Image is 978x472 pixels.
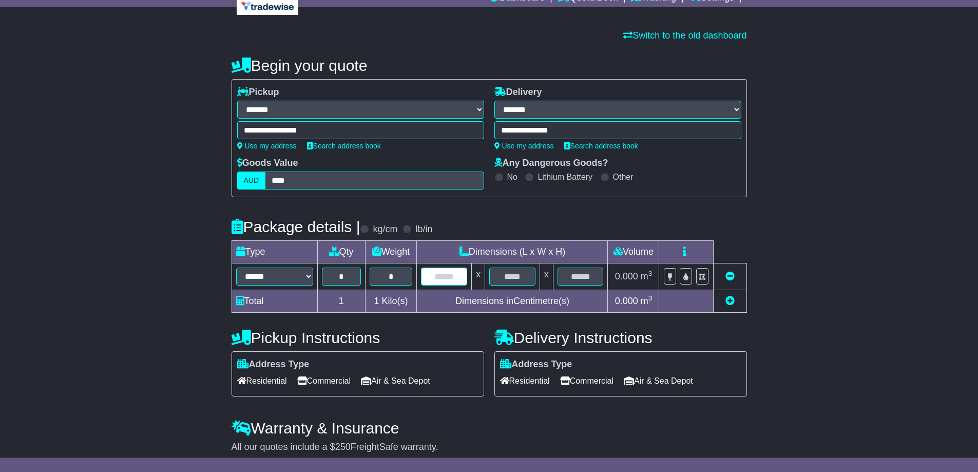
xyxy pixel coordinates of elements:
label: lb/in [415,224,432,235]
span: 0.000 [615,296,638,306]
span: Air & Sea Depot [361,373,430,389]
label: Other [613,172,634,182]
label: Pickup [237,87,279,98]
a: Remove this item [725,271,735,281]
td: Dimensions in Centimetre(s) [417,290,608,313]
span: Air & Sea Depot [624,373,693,389]
span: m [641,296,653,306]
td: Volume [608,241,659,263]
td: Dimensions (L x W x H) [417,241,608,263]
td: Total [232,290,317,313]
sup: 3 [648,294,653,302]
label: Address Type [500,359,572,370]
span: 250 [335,442,351,452]
td: x [540,263,553,290]
label: Any Dangerous Goods? [494,158,608,169]
span: Commercial [297,373,351,389]
span: Commercial [560,373,613,389]
h4: Begin your quote [232,57,747,74]
a: Use my address [494,142,554,150]
label: kg/cm [373,224,397,235]
h4: Warranty & Insurance [232,420,747,437]
span: Residential [237,373,287,389]
label: Address Type [237,359,310,370]
a: Use my address [237,142,297,150]
div: All our quotes include a $ FreightSafe warranty. [232,442,747,453]
span: 1 [374,296,379,306]
a: Search address book [564,142,638,150]
label: Delivery [494,87,542,98]
label: No [507,172,517,182]
a: Add new item [725,296,735,306]
td: Type [232,241,317,263]
h4: Pickup Instructions [232,329,484,346]
a: Switch to the old dashboard [623,30,746,41]
td: Weight [365,241,417,263]
span: m [641,271,653,281]
td: 1 [317,290,365,313]
label: Goods Value [237,158,298,169]
td: Kilo(s) [365,290,417,313]
sup: 3 [648,270,653,277]
label: Lithium Battery [538,172,592,182]
h4: Package details | [232,218,360,235]
td: Qty [317,241,365,263]
h4: Delivery Instructions [494,329,747,346]
span: Residential [500,373,550,389]
td: x [472,263,485,290]
span: 0.000 [615,271,638,281]
label: AUD [237,172,266,190]
a: Search address book [307,142,381,150]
